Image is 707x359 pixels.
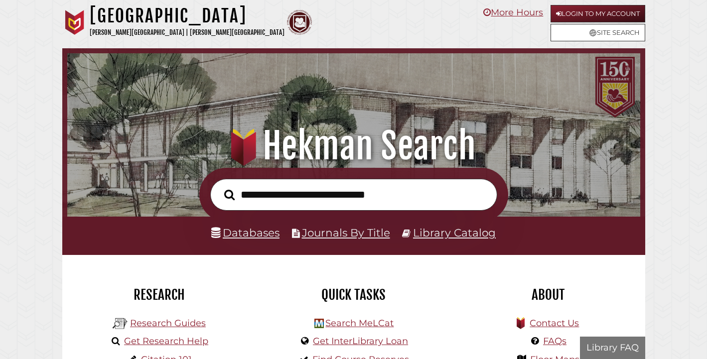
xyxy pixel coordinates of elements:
img: Calvin Theological Seminary [287,10,312,35]
a: Get Research Help [124,336,208,347]
a: Research Guides [130,318,206,329]
a: Contact Us [530,318,579,329]
a: Journals By Title [302,226,390,239]
p: [PERSON_NAME][GEOGRAPHIC_DATA] | [PERSON_NAME][GEOGRAPHIC_DATA] [90,27,284,38]
a: Get InterLibrary Loan [313,336,408,347]
a: Databases [211,226,280,239]
img: Hekman Library Logo [113,316,128,331]
h2: Research [70,286,249,303]
a: Library Catalog [413,226,496,239]
h2: About [458,286,638,303]
img: Calvin University [62,10,87,35]
i: Search [224,189,235,201]
a: More Hours [483,7,543,18]
a: FAQs [543,336,566,347]
a: Search MeLCat [325,318,394,329]
h2: Quick Tasks [264,286,443,303]
button: Search [219,187,240,203]
a: Login to My Account [551,5,645,22]
h1: [GEOGRAPHIC_DATA] [90,5,284,27]
a: Site Search [551,24,645,41]
h1: Hekman Search [78,124,629,168]
img: Hekman Library Logo [314,319,324,328]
